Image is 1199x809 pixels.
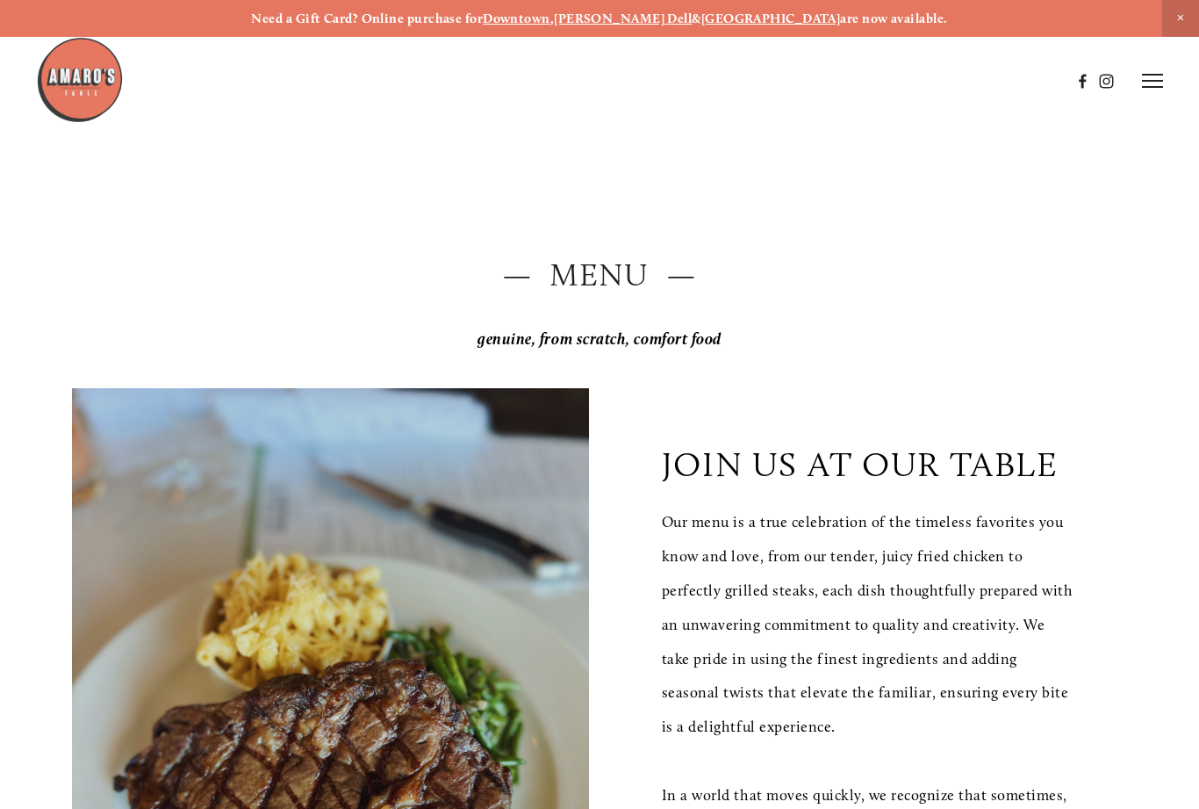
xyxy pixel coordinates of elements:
img: Amaro's Table [36,36,124,124]
strong: , [550,11,554,26]
p: join us at our table [662,444,1059,485]
p: Our menu is a true celebration of the timeless favorites you know and love, from our tender, juic... [662,505,1075,744]
a: [PERSON_NAME] Dell [554,11,692,26]
a: [GEOGRAPHIC_DATA] [701,11,841,26]
h2: — Menu — [72,253,1127,298]
a: Downtown [483,11,550,26]
em: genuine, from scratch, comfort food [477,329,722,349]
strong: & [692,11,700,26]
strong: Need a Gift Card? Online purchase for [251,11,483,26]
strong: are now available. [840,11,947,26]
